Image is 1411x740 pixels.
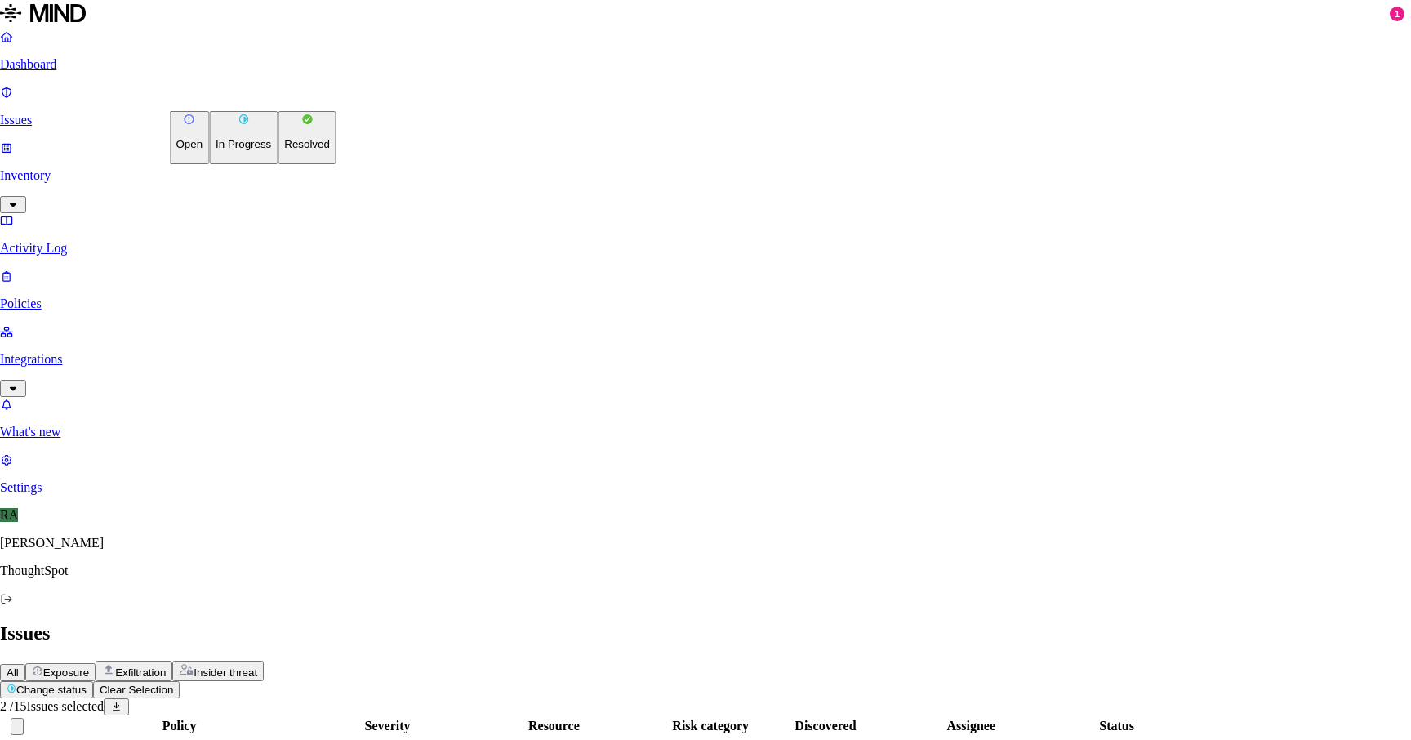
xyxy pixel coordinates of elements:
div: Change status [170,111,336,164]
img: status-resolved.svg [301,114,313,125]
p: Open [176,138,203,150]
p: Resolved [284,138,330,150]
p: In Progress [216,138,271,150]
img: status-in-progress.svg [238,114,249,125]
img: status-open.svg [184,114,195,125]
